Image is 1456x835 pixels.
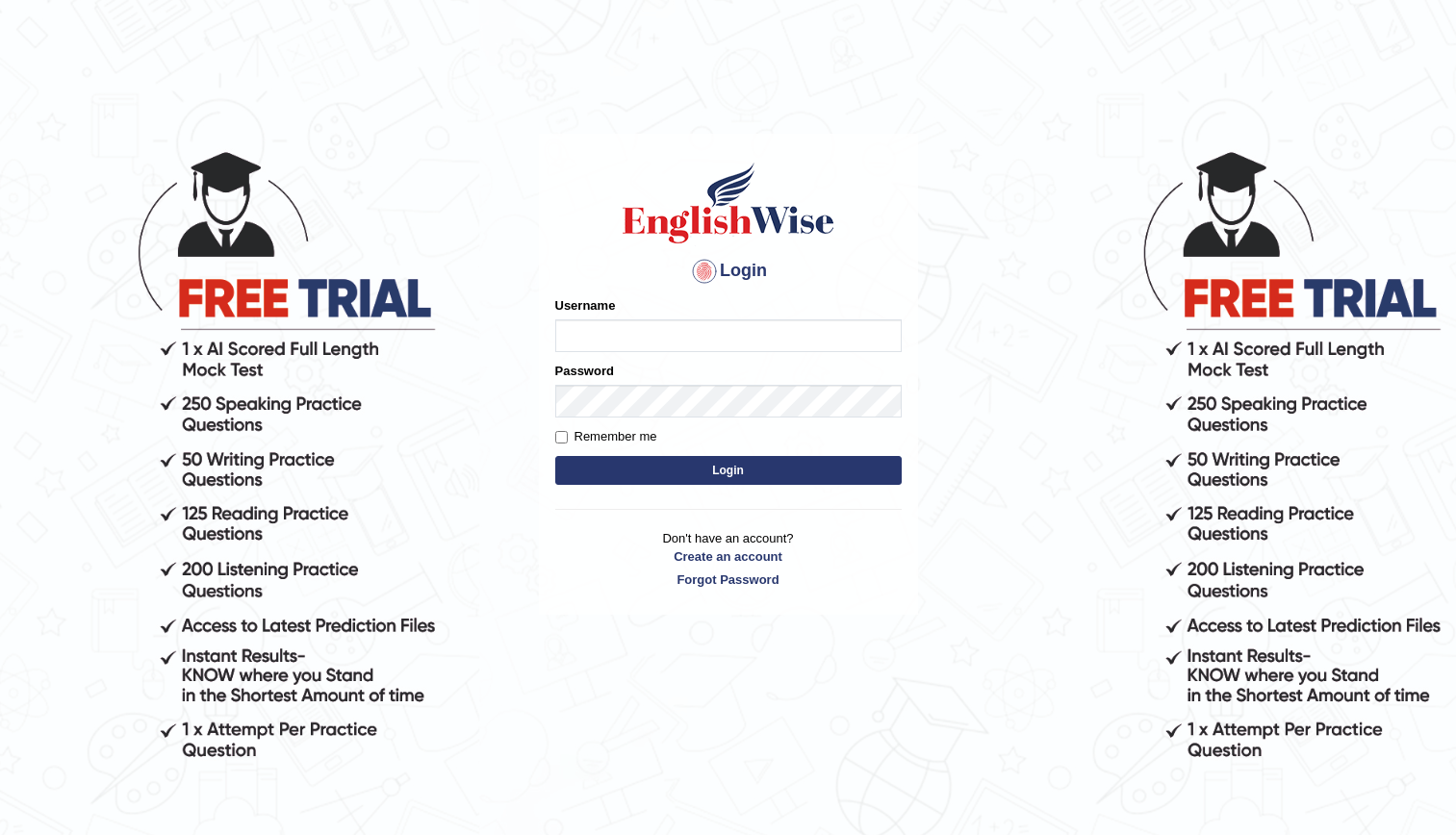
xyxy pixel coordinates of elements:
[555,529,902,589] p: Don't have an account?
[555,427,657,446] label: Remember me
[555,431,568,443] input: Remember me
[555,256,902,287] h4: Login
[619,160,838,246] img: Logo of English Wise sign in for intelligent practice with AI
[555,570,902,589] a: Forgot Password
[555,547,902,566] a: Create an account
[555,296,616,315] label: Username
[555,456,902,485] button: Login
[555,362,614,380] label: Password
